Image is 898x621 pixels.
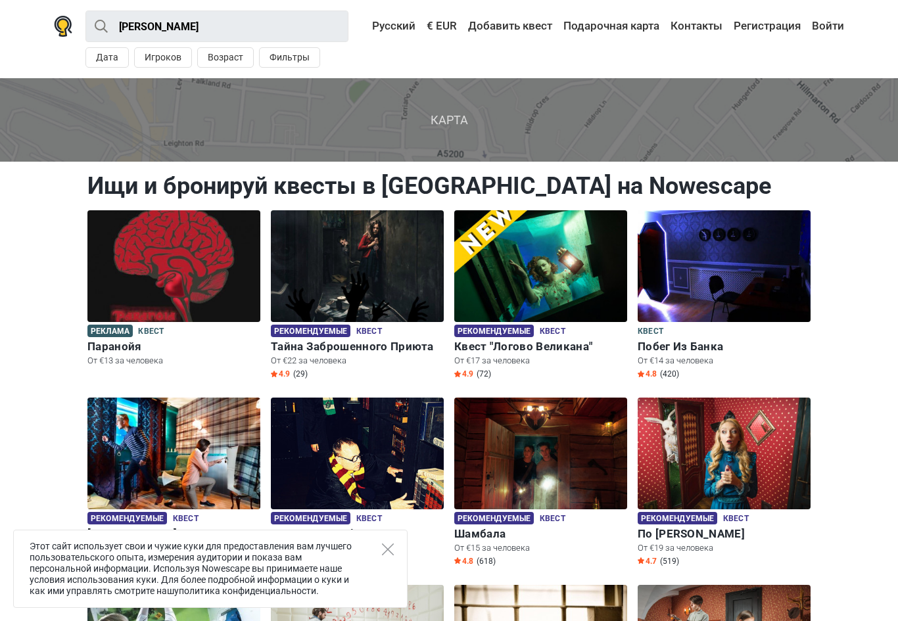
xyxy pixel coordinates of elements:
a: По Следам Алисы Рекомендуемые Квест По [PERSON_NAME] От €19 за человека Star4.7 (519) [638,398,811,569]
span: (72) [477,369,491,379]
a: Войти [809,14,844,38]
span: 4.7 [638,556,657,566]
span: Рекомендуемые [271,512,350,524]
a: Шамбала Рекомендуемые Квест Шамбала От €15 за человека Star4.8 (618) [454,398,627,569]
a: Русский [360,14,419,38]
input: Попробуйте “Лондон” [85,11,348,42]
p: От €15 за человека [454,542,627,554]
a: Шерлок Холмс Рекомендуемые Квест [PERSON_NAME] От €8 за человека Star4.8 (83) [87,398,260,569]
img: Star [454,371,461,377]
p: От €14 за человека [638,355,811,367]
button: Фильтры [259,47,320,68]
div: Этот сайт использует свои и чужие куки для предоставления вам лучшего пользовательского опыта, из... [13,530,408,608]
span: Рекомендуемые [271,325,350,337]
span: Квест [138,325,164,339]
a: Школа Волшебников Рекомендуемые Квест Школа Волшебников От €14 за человека Star4.8 (256) [271,398,444,569]
p: От €22 за человека [271,355,444,367]
h6: Квест "Логово Великана" [454,340,627,354]
img: Star [271,371,277,377]
h6: По [PERSON_NAME] [638,527,811,541]
a: Паранойя Реклама Квест Паранойя От €13 за человека [87,210,260,369]
span: Квест [356,512,382,526]
a: Добавить квест [465,14,555,38]
h1: Ищи и бронируй квесты в [GEOGRAPHIC_DATA] на Nowescape [87,172,811,200]
button: Close [382,543,394,555]
img: Шерлок Холмс [87,398,260,509]
span: Квест [356,325,382,339]
a: Побег Из Банка Квест Побег Из Банка От €14 за человека Star4.8 (420) [638,210,811,382]
button: Игроков [134,47,192,68]
img: Nowescape logo [54,16,72,37]
a: Контакты [667,14,726,38]
img: Побег Из Банка [638,210,811,322]
span: (519) [660,556,679,566]
h6: Тайна Заброшенного Приюта [271,340,444,354]
img: Школа Волшебников [271,398,444,509]
p: От €13 за человека [87,355,260,367]
span: Реклама [87,325,133,337]
span: Квест [723,512,749,526]
img: Русский [363,22,372,31]
span: 4.9 [271,369,290,379]
img: По Следам Алисы [638,398,811,509]
button: Возраст [197,47,254,68]
span: Квест [540,325,565,339]
span: Рекомендуемые [454,325,534,337]
img: Star [638,557,644,564]
a: Регистрация [730,14,804,38]
span: 4.8 [454,556,473,566]
a: Тайна Заброшенного Приюта Рекомендуемые Квест Тайна Заброшенного Приюта От €22 за человека Star4.... [271,210,444,382]
h6: Паранойя [87,340,260,354]
p: От €19 за человека [638,542,811,554]
span: (420) [660,369,679,379]
h6: Шамбала [454,527,627,541]
a: Квест "Логово Великана" Рекомендуемые Квест Квест "Логово Великана" От €17 за человека Star4.9 (72) [454,210,627,382]
img: Star [638,371,644,377]
h6: Школа Волшебников [271,527,444,541]
img: Тайна Заброшенного Приюта [271,210,444,322]
h6: [PERSON_NAME] [87,527,260,541]
p: От €17 за человека [454,355,627,367]
h6: Побег Из Банка [638,340,811,354]
span: (29) [293,369,308,379]
span: Квест [173,512,199,526]
span: Рекомендуемые [638,512,717,524]
span: Квест [638,325,663,339]
img: Шамбала [454,398,627,509]
span: 4.9 [454,369,473,379]
span: 4.8 [638,369,657,379]
span: Рекомендуемые [87,512,167,524]
span: Квест [540,512,565,526]
img: Квест "Логово Великана" [454,210,627,322]
span: (618) [477,556,496,566]
span: Рекомендуемые [454,512,534,524]
button: Дата [85,47,129,68]
img: Star [454,557,461,564]
img: Паранойя [87,210,260,322]
a: € EUR [423,14,460,38]
a: Подарочная карта [560,14,663,38]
